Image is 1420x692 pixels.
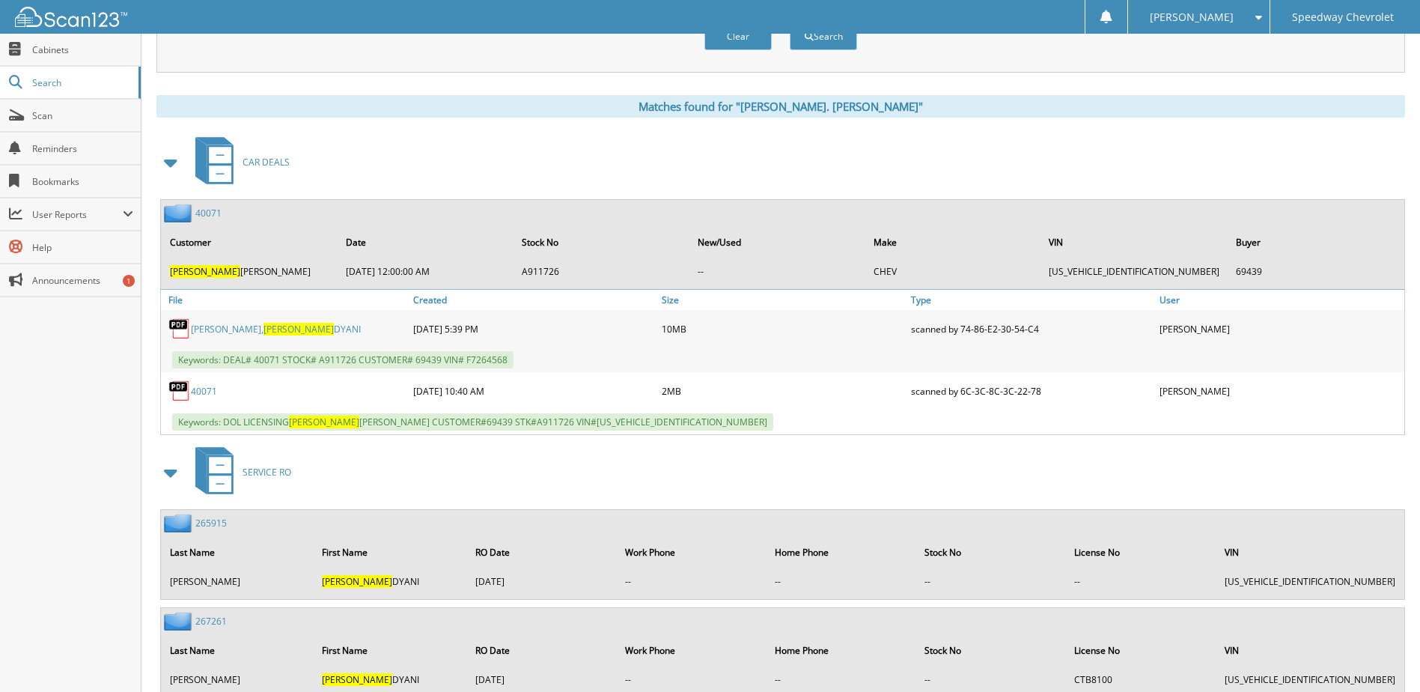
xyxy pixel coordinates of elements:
[338,227,513,258] th: Date
[690,259,865,284] td: --
[338,259,513,284] td: [DATE] 12:00:00 AM
[468,569,616,594] td: [DATE]
[191,385,217,398] a: 40071
[162,569,313,594] td: [PERSON_NAME]
[243,156,290,169] span: CAR DEALS
[170,265,240,278] span: [PERSON_NAME]
[243,466,291,479] span: SERVICE RO
[618,537,766,568] th: Work Phone
[1345,620,1420,692] iframe: Chat Widget
[514,227,689,258] th: Stock No
[32,109,133,122] span: Scan
[191,323,361,336] a: [PERSON_NAME],[PERSON_NAME]DYANI
[1067,667,1216,692] td: CTB8100
[322,673,392,686] span: [PERSON_NAME]
[32,274,133,287] span: Announcements
[123,275,135,287] div: 1
[658,314,906,344] div: 10MB
[195,207,222,219] a: 40071
[704,22,772,50] button: Clear
[767,537,915,568] th: Home Phone
[1217,537,1403,568] th: VIN
[907,314,1156,344] div: scanned by 74-86-E2-30-54-C4
[514,259,689,284] td: A911726
[1228,227,1403,258] th: Buyer
[1217,667,1403,692] td: [US_VEHICLE_IDENTIFICATION_NUMBER]
[1150,13,1234,22] span: [PERSON_NAME]
[1067,569,1216,594] td: --
[32,241,133,254] span: Help
[409,314,658,344] div: [DATE] 5:39 PM
[468,667,616,692] td: [DATE]
[907,376,1156,406] div: scanned by 6C-3C-8C-3C-22-78
[186,443,291,502] a: SERVICE RO
[1156,376,1404,406] div: [PERSON_NAME]
[1156,314,1404,344] div: [PERSON_NAME]
[161,290,409,310] a: File
[767,635,915,666] th: Home Phone
[917,635,1065,666] th: Stock No
[917,667,1065,692] td: --
[32,175,133,188] span: Bookmarks
[32,43,133,56] span: Cabinets
[172,351,514,368] span: Keywords: DEAL# 40071 STOCK# A911726 CUSTOMER# 69439 VIN# F7264568
[1217,635,1403,666] th: VIN
[32,76,131,89] span: Search
[156,95,1405,118] div: Matches found for "[PERSON_NAME]. [PERSON_NAME]"
[790,22,857,50] button: Search
[409,290,658,310] a: Created
[164,514,195,532] img: folder2.png
[866,259,1040,284] td: CHEV
[314,667,466,692] td: DYANI
[168,380,191,402] img: PDF.png
[162,259,337,284] td: [PERSON_NAME]
[658,376,906,406] div: 2MB
[314,537,466,568] th: First Name
[289,416,359,428] span: [PERSON_NAME]
[866,227,1040,258] th: Make
[32,142,133,155] span: Reminders
[690,227,865,258] th: New/Used
[314,569,466,594] td: DYANI
[618,569,766,594] td: --
[162,667,313,692] td: [PERSON_NAME]
[168,318,191,340] img: PDF.png
[164,204,195,222] img: folder2.png
[658,290,906,310] a: Size
[618,667,766,692] td: --
[314,635,466,666] th: First Name
[1041,259,1227,284] td: [US_VEHICLE_IDENTIFICATION_NUMBER]
[162,537,313,568] th: Last Name
[1217,569,1403,594] td: [US_VEHICLE_IDENTIFICATION_NUMBER]
[195,615,227,628] a: 267261
[186,133,290,192] a: CAR DEALS
[767,569,915,594] td: --
[1041,227,1227,258] th: VIN
[468,635,616,666] th: RO Date
[164,612,195,631] img: folder2.png
[162,227,337,258] th: Customer
[907,290,1156,310] a: Type
[767,667,915,692] td: --
[917,569,1065,594] td: --
[1228,259,1403,284] td: 69439
[172,413,773,431] span: Keywords: DOL LICENSING [PERSON_NAME] CUSTOMER#69439 STK#A911726 VIN#[US_VEHICLE_IDENTIFICATION_N...
[1067,635,1216,666] th: License No
[1292,13,1394,22] span: Speedway Chevrolet
[322,575,392,588] span: [PERSON_NAME]
[162,635,313,666] th: Last Name
[1067,537,1216,568] th: License No
[618,635,766,666] th: Work Phone
[1156,290,1404,310] a: User
[409,376,658,406] div: [DATE] 10:40 AM
[917,537,1065,568] th: Stock No
[15,7,127,27] img: scan123-logo-white.svg
[195,517,227,529] a: 265915
[32,208,123,221] span: User Reports
[468,537,616,568] th: RO Date
[263,323,334,336] span: [PERSON_NAME]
